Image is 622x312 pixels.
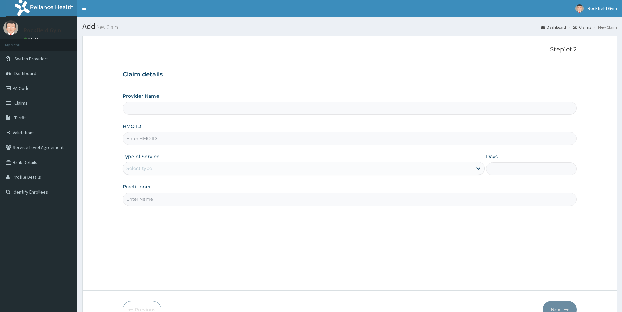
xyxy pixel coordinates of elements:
a: Claims [573,24,591,30]
p: Rockfield Gym [24,27,61,33]
label: Provider Name [123,93,159,99]
label: Days [486,153,498,160]
span: Dashboard [14,70,36,76]
input: Enter Name [123,193,577,206]
label: Practitioner [123,183,151,190]
span: Rockfield Gym [588,5,617,11]
img: User Image [575,4,584,13]
span: Tariffs [14,115,27,121]
img: User Image [3,20,18,35]
small: New Claim [95,25,118,30]
label: Type of Service [123,153,160,160]
h3: Claim details [123,71,577,78]
input: Enter HMO ID [123,132,577,145]
a: Dashboard [541,24,566,30]
p: Step 1 of 2 [123,46,577,54]
label: HMO ID [123,123,141,130]
span: Claims [14,100,28,106]
div: Select type [126,165,152,172]
span: Switch Providers [14,56,49,62]
h1: Add [82,22,617,31]
li: New Claim [592,24,617,30]
a: Online [24,37,40,41]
